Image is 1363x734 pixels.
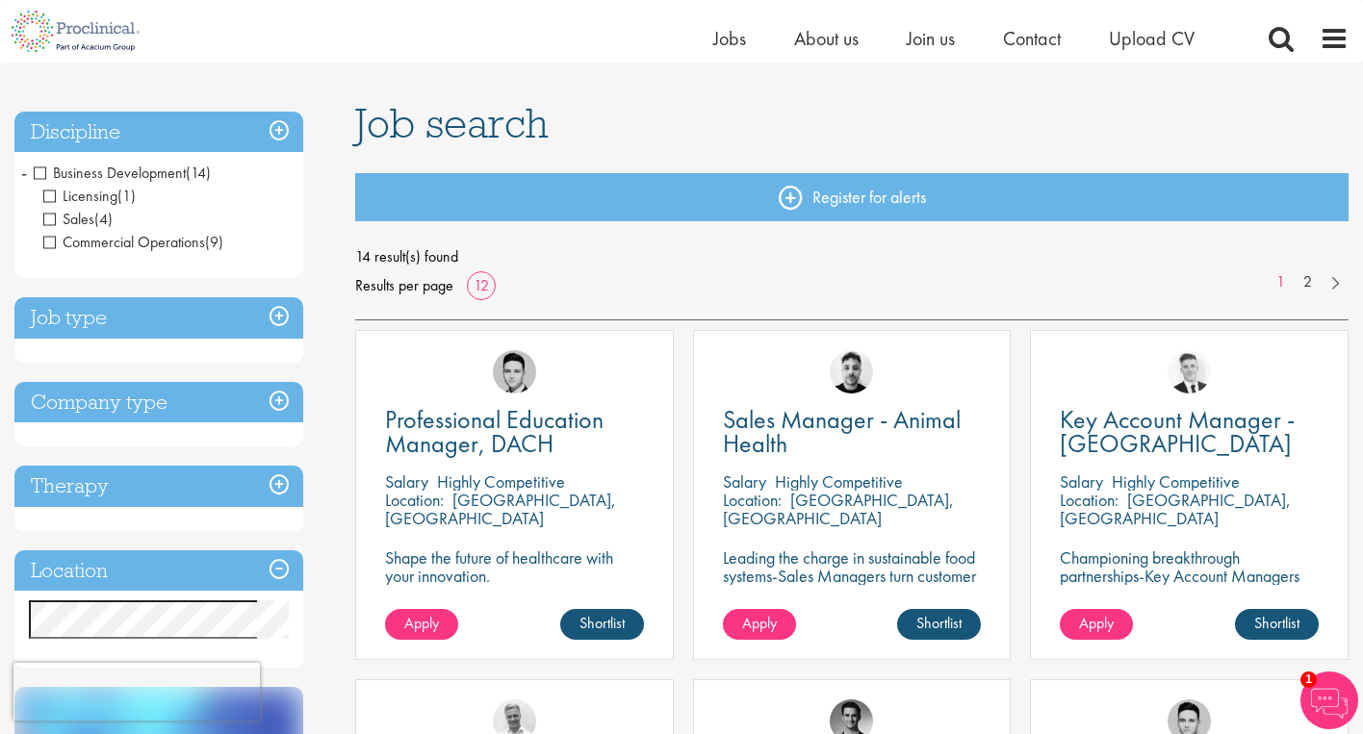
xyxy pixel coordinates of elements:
span: 14 result(s) found [355,242,1349,271]
p: Highly Competitive [437,470,565,493]
a: Register for alerts [355,173,1349,221]
span: Professional Education Manager, DACH [385,403,604,460]
span: (9) [205,232,223,252]
a: Key Account Manager - [GEOGRAPHIC_DATA] [1060,408,1319,456]
a: Contact [1003,26,1061,51]
a: Join us [907,26,955,51]
iframe: reCAPTCHA [13,663,260,721]
span: (1) [117,186,136,206]
p: [GEOGRAPHIC_DATA], [GEOGRAPHIC_DATA] [723,489,954,529]
p: Championing breakthrough partnerships-Key Account Managers turn biotech innovation into lasting c... [1060,548,1319,621]
span: Salary [1060,470,1103,493]
span: Sales [43,209,113,229]
a: Apply [1060,609,1133,640]
span: (14) [186,163,211,183]
span: Salary [723,470,766,493]
span: Results per page [355,271,453,300]
h3: Job type [14,297,303,339]
a: About us [794,26,859,51]
a: Apply [385,609,458,640]
span: Apply [742,613,777,633]
span: Commercial Operations [43,232,205,252]
span: Location: [1060,489,1119,511]
span: Sales Manager - Animal Health [723,403,961,460]
a: Upload CV [1109,26,1195,51]
img: Nicolas Daniel [1168,350,1211,393]
span: Commercial Operations [43,232,223,252]
span: Location: [385,489,444,511]
span: Licensing [43,186,136,206]
span: Apply [1079,613,1114,633]
span: Salary [385,470,428,493]
img: Chatbot [1300,671,1358,729]
p: Highly Competitive [775,470,903,493]
a: Sales Manager - Animal Health [723,408,982,456]
a: 12 [467,275,496,295]
h3: Company type [14,382,303,423]
a: Shortlist [560,609,644,640]
h3: Discipline [14,112,303,153]
a: 2 [1294,271,1322,293]
a: Shortlist [897,609,981,640]
a: Apply [723,609,796,640]
p: Leading the charge in sustainable food systems-Sales Managers turn customer success into global p... [723,548,982,603]
h3: Location [14,550,303,592]
span: Key Account Manager - [GEOGRAPHIC_DATA] [1060,403,1295,460]
a: Shortlist [1235,609,1319,640]
span: Sales [43,209,94,229]
img: Dean Fisher [830,350,873,393]
a: Jobs [713,26,746,51]
span: Job search [355,97,549,149]
a: Professional Education Manager, DACH [385,408,644,456]
p: Shape the future of healthcare with your innovation. [385,548,644,585]
img: Connor Lynes [493,350,536,393]
span: Licensing [43,186,117,206]
span: Business Development [34,163,186,183]
span: Apply [404,613,439,633]
span: - [21,158,27,187]
span: Business Development [34,163,211,183]
span: Location: [723,489,782,511]
span: (4) [94,209,113,229]
p: Highly Competitive [1112,470,1240,493]
p: [GEOGRAPHIC_DATA], [GEOGRAPHIC_DATA] [385,489,616,529]
span: 1 [1300,671,1317,688]
a: 1 [1267,271,1295,293]
p: [GEOGRAPHIC_DATA], [GEOGRAPHIC_DATA] [1060,489,1291,529]
h3: Therapy [14,466,303,507]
